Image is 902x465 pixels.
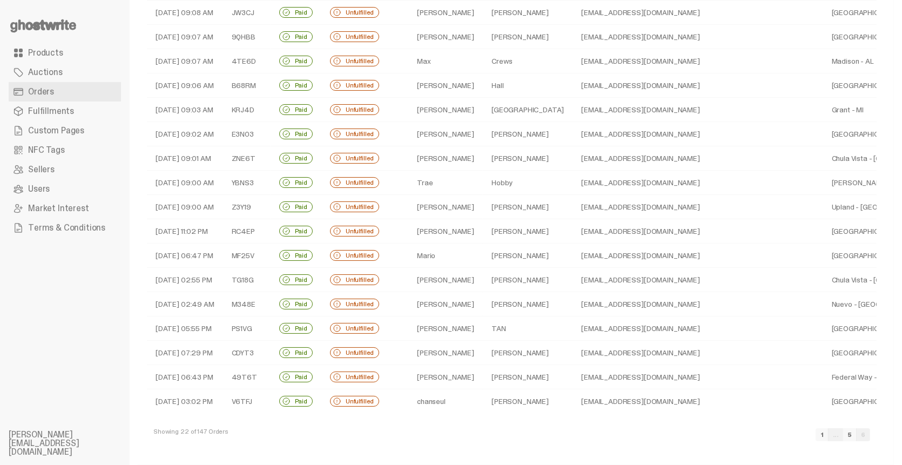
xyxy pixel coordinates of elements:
a: Custom Pages [9,121,121,140]
td: [PERSON_NAME] [408,268,483,292]
td: [EMAIL_ADDRESS][DOMAIN_NAME] [573,98,823,122]
span: Products [28,49,63,57]
td: [EMAIL_ADDRESS][DOMAIN_NAME] [573,195,823,219]
td: [DATE] 09:07 AM [147,49,223,73]
div: Unfulfilled [330,56,379,66]
td: [GEOGRAPHIC_DATA] [483,98,573,122]
span: Orders [28,87,54,96]
a: 1 [816,428,829,441]
td: [DATE] 09:03 AM [147,98,223,122]
div: Unfulfilled [330,7,379,18]
td: [PERSON_NAME] [408,1,483,25]
td: [DATE] 09:01 AM [147,146,223,171]
td: [EMAIL_ADDRESS][DOMAIN_NAME] [573,73,823,98]
td: [DATE] 02:49 AM [147,292,223,316]
td: [PERSON_NAME] [483,122,573,146]
td: KRJ4D [223,98,271,122]
td: [PERSON_NAME] [408,98,483,122]
div: Paid [279,372,313,382]
div: Paid [279,177,313,188]
td: [EMAIL_ADDRESS][DOMAIN_NAME] [573,49,823,73]
div: Unfulfilled [330,177,379,188]
td: [PERSON_NAME] [483,365,573,389]
td: [PERSON_NAME] [483,341,573,365]
td: RC4EP [223,219,271,244]
td: B68RM [223,73,271,98]
div: Unfulfilled [330,347,379,358]
td: [EMAIL_ADDRESS][DOMAIN_NAME] [573,244,823,268]
td: YBNS3 [223,171,271,195]
td: [PERSON_NAME] [408,122,483,146]
td: Crews [483,49,573,73]
td: Trae [408,171,483,195]
div: Unfulfilled [330,104,379,115]
td: [PERSON_NAME] [483,146,573,171]
td: V6TFJ [223,389,271,414]
a: Fulfillments [9,102,121,121]
span: Users [28,185,50,193]
a: Auctions [9,63,121,82]
td: [PERSON_NAME] [408,365,483,389]
td: MF25V [223,244,271,268]
td: [PERSON_NAME] [408,316,483,341]
div: Paid [279,104,313,115]
span: Sellers [28,165,55,174]
div: Paid [279,56,313,66]
td: [PERSON_NAME] [408,73,483,98]
td: [PERSON_NAME] [483,195,573,219]
td: TAN [483,316,573,341]
td: 9QHBB [223,25,271,49]
td: [DATE] 09:06 AM [147,73,223,98]
td: [DATE] 06:47 PM [147,244,223,268]
td: [EMAIL_ADDRESS][DOMAIN_NAME] [573,389,823,414]
span: Auctions [28,68,63,77]
div: Unfulfilled [330,226,379,237]
div: Paid [279,31,313,42]
td: Hall [483,73,573,98]
td: Hobby [483,171,573,195]
td: [EMAIL_ADDRESS][DOMAIN_NAME] [573,219,823,244]
td: [EMAIL_ADDRESS][DOMAIN_NAME] [573,1,823,25]
div: Showing 22 of 147 Orders [153,428,228,437]
td: Mario [408,244,483,268]
td: [DATE] 11:02 PM [147,219,223,244]
td: [PERSON_NAME] [483,268,573,292]
td: M348E [223,292,271,316]
td: JW3CJ [223,1,271,25]
td: Z3Y19 [223,195,271,219]
a: Users [9,179,121,199]
div: Unfulfilled [330,250,379,261]
div: Paid [279,80,313,91]
td: PS1VG [223,316,271,341]
td: [PERSON_NAME] [483,389,573,414]
a: 5 [843,428,857,441]
td: [DATE] 07:29 PM [147,341,223,365]
td: [PERSON_NAME] [408,341,483,365]
td: [EMAIL_ADDRESS][DOMAIN_NAME] [573,171,823,195]
a: NFC Tags [9,140,121,160]
td: [DATE] 09:07 AM [147,25,223,49]
div: Paid [279,396,313,407]
div: Paid [279,250,313,261]
div: Unfulfilled [330,80,379,91]
div: Paid [279,7,313,18]
td: [EMAIL_ADDRESS][DOMAIN_NAME] [573,268,823,292]
td: 49T6T [223,365,271,389]
td: [PERSON_NAME] [483,219,573,244]
div: Paid [279,226,313,237]
td: 4TE6D [223,49,271,73]
a: Sellers [9,160,121,179]
td: [EMAIL_ADDRESS][DOMAIN_NAME] [573,292,823,316]
span: Terms & Conditions [28,224,105,232]
li: [PERSON_NAME][EMAIL_ADDRESS][DOMAIN_NAME] [9,430,138,456]
td: [PERSON_NAME] [483,244,573,268]
td: TG18G [223,268,271,292]
span: Market Interest [28,204,89,213]
td: [PERSON_NAME] [408,25,483,49]
div: Paid [279,299,313,309]
div: Unfulfilled [330,153,379,164]
td: [DATE] 02:55 PM [147,268,223,292]
td: [DATE] 09:02 AM [147,122,223,146]
div: Unfulfilled [330,201,379,212]
div: Unfulfilled [330,323,379,334]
